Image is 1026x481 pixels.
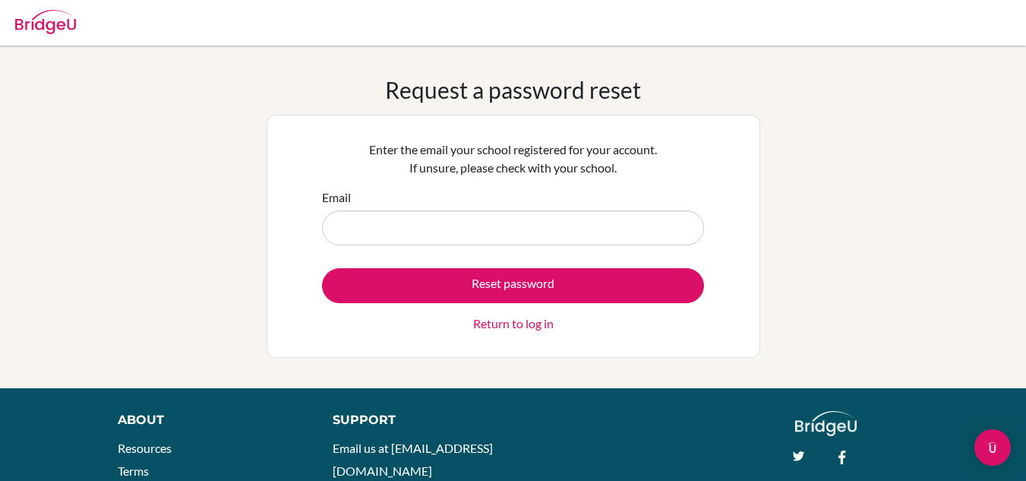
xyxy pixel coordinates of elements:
div: About [118,411,298,429]
label: Email [322,188,351,207]
a: Resources [118,441,172,455]
h1: Request a password reset [385,76,641,103]
div: Open Intercom Messenger [974,429,1011,466]
a: Email us at [EMAIL_ADDRESS][DOMAIN_NAME] [333,441,493,478]
div: Support [333,411,498,429]
a: Return to log in [473,315,554,333]
button: Reset password [322,268,704,303]
p: Enter the email your school registered for your account. If unsure, please check with your school. [322,141,704,177]
a: Terms [118,464,149,478]
img: logo_white@2x-f4f0deed5e89b7ecb1c2cc34c3e3d731f90f0f143d5ea2071677605dd97b5244.png [795,411,857,436]
img: Bridge-U [15,10,76,34]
